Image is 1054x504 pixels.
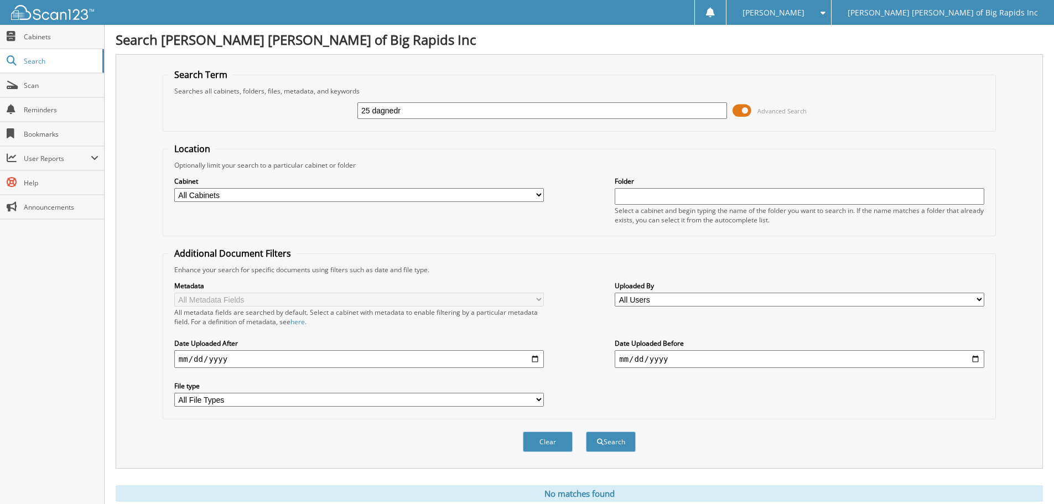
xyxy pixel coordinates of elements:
[615,281,984,290] label: Uploaded By
[848,9,1038,16] span: [PERSON_NAME] [PERSON_NAME] of Big Rapids Inc
[24,81,98,90] span: Scan
[24,178,98,188] span: Help
[174,176,544,186] label: Cabinet
[174,281,544,290] label: Metadata
[174,381,544,391] label: File type
[174,339,544,348] label: Date Uploaded After
[24,154,91,163] span: User Reports
[169,86,990,96] div: Searches all cabinets, folders, files, metadata, and keywords
[169,143,216,155] legend: Location
[11,5,94,20] img: scan123-logo-white.svg
[615,176,984,186] label: Folder
[743,9,804,16] span: [PERSON_NAME]
[586,432,636,452] button: Search
[523,432,573,452] button: Clear
[290,317,305,326] a: here
[169,247,297,259] legend: Additional Document Filters
[174,350,544,368] input: start
[24,56,97,66] span: Search
[24,105,98,115] span: Reminders
[116,485,1043,502] div: No matches found
[24,129,98,139] span: Bookmarks
[24,32,98,41] span: Cabinets
[169,265,990,274] div: Enhance your search for specific documents using filters such as date and file type.
[169,69,233,81] legend: Search Term
[615,350,984,368] input: end
[615,206,984,225] div: Select a cabinet and begin typing the name of the folder you want to search in. If the name match...
[116,30,1043,49] h1: Search [PERSON_NAME] [PERSON_NAME] of Big Rapids Inc
[174,308,544,326] div: All metadata fields are searched by default. Select a cabinet with metadata to enable filtering b...
[615,339,984,348] label: Date Uploaded Before
[169,160,990,170] div: Optionally limit your search to a particular cabinet or folder
[24,202,98,212] span: Announcements
[757,107,807,115] span: Advanced Search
